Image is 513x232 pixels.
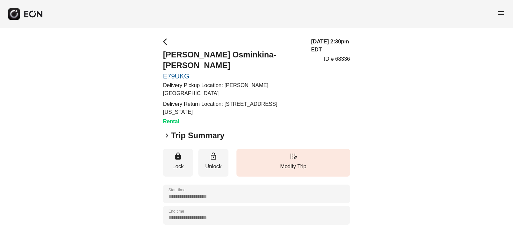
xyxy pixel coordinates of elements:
button: Lock [163,149,193,177]
p: Delivery Pickup Location: [PERSON_NAME][GEOGRAPHIC_DATA] [163,81,303,97]
h3: [DATE] 2:30pm EDT [311,38,350,54]
a: E79UKG [163,72,303,80]
h2: Trip Summary [171,130,224,141]
p: ID # 68336 [324,55,350,63]
h2: [PERSON_NAME] Osminkina-[PERSON_NAME] [163,49,303,71]
span: menu [497,9,505,17]
p: Delivery Return Location: [STREET_ADDRESS][US_STATE] [163,100,303,116]
span: lock_open [209,152,217,160]
span: edit_road [289,152,297,160]
h3: Rental [163,118,303,126]
span: lock [174,152,182,160]
span: keyboard_arrow_right [163,132,171,140]
button: Modify Trip [236,149,350,177]
p: Unlock [202,163,225,171]
p: Lock [166,163,190,171]
span: arrow_back_ios [163,38,171,46]
p: Modify Trip [240,163,347,171]
button: Unlock [198,149,228,177]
